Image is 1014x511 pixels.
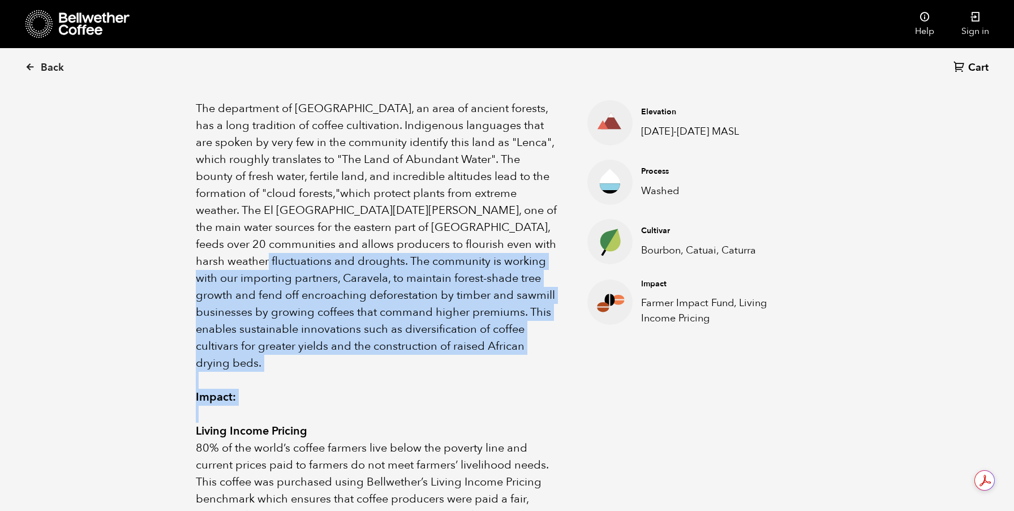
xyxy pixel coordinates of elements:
[641,278,801,290] h4: Impact
[641,124,801,139] p: [DATE]-[DATE] MASL
[968,61,989,75] span: Cart
[641,166,801,177] h4: Process
[953,61,991,76] a: Cart
[196,100,559,372] p: The department of [GEOGRAPHIC_DATA], an area of ancient forests, has a long tradition of coffee c...
[196,423,307,439] strong: Living Income Pricing
[196,389,236,405] strong: Impact:
[641,106,801,118] h4: Elevation
[641,183,801,199] p: Washed
[641,243,801,258] p: Bourbon, Catuai, Caturra
[41,61,64,75] span: Back
[641,295,801,326] p: Farmer Impact Fund, Living Income Pricing
[641,225,801,237] h4: Cultivar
